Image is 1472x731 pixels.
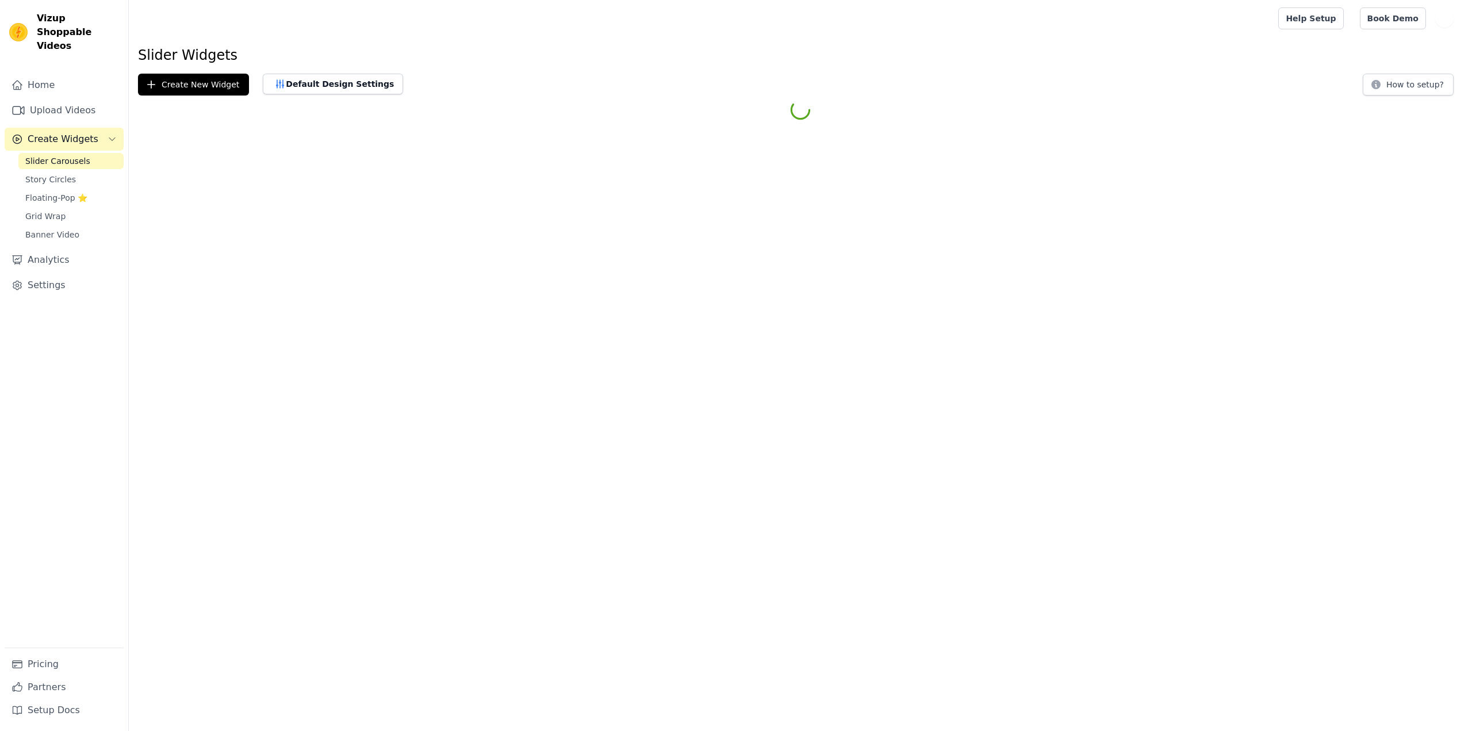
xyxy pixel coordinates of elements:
[25,155,90,167] span: Slider Carousels
[28,132,98,146] span: Create Widgets
[18,208,124,224] a: Grid Wrap
[18,153,124,169] a: Slider Carousels
[1360,7,1426,29] a: Book Demo
[5,74,124,97] a: Home
[18,190,124,206] a: Floating-Pop ⭐
[5,248,124,271] a: Analytics
[138,46,1463,64] h1: Slider Widgets
[5,274,124,297] a: Settings
[1363,74,1454,95] button: How to setup?
[18,171,124,187] a: Story Circles
[25,229,79,240] span: Banner Video
[5,128,124,151] button: Create Widgets
[25,192,87,204] span: Floating-Pop ⭐
[5,653,124,676] a: Pricing
[37,12,119,53] span: Vizup Shoppable Videos
[138,74,249,95] button: Create New Widget
[1278,7,1343,29] a: Help Setup
[1363,82,1454,93] a: How to setup?
[18,227,124,243] a: Banner Video
[5,99,124,122] a: Upload Videos
[25,211,66,222] span: Grid Wrap
[9,23,28,41] img: Vizup
[263,74,403,94] button: Default Design Settings
[25,174,76,185] span: Story Circles
[5,676,124,699] a: Partners
[5,699,124,722] a: Setup Docs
